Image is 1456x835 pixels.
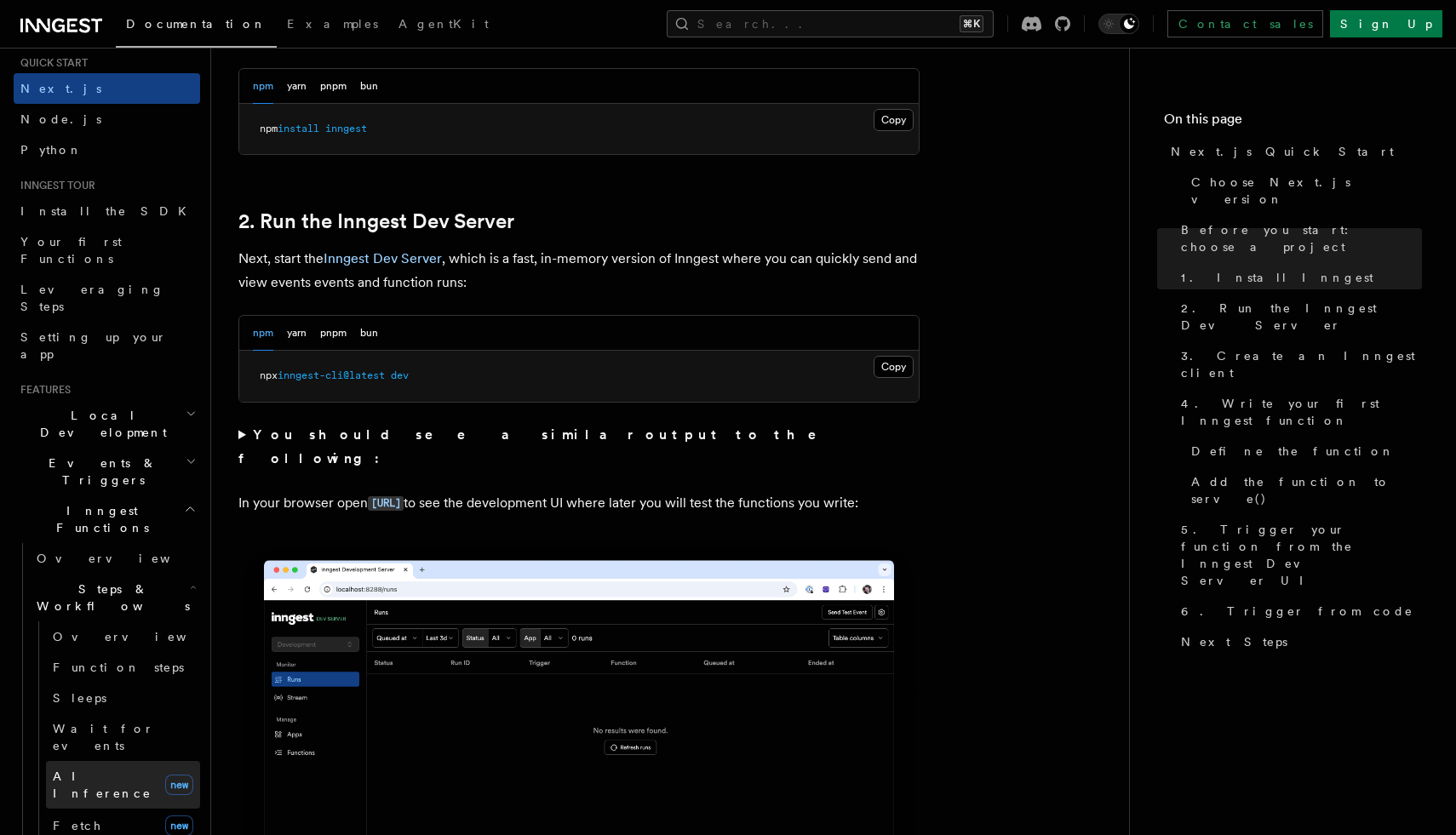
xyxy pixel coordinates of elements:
span: Wait for events [53,722,154,752]
button: Steps & Workflows [30,574,200,621]
code: [URL] [368,496,404,511]
summary: You should see a similar output to the following: [238,423,920,471]
span: Install the SDK [20,204,197,218]
span: AgentKit [398,17,489,31]
kbd: ⌘K [960,15,983,32]
a: Sign Up [1330,10,1442,37]
a: Next Steps [1174,626,1422,657]
button: npm [253,69,273,104]
a: [URL] [368,495,404,511]
span: Features [14,383,71,397]
span: Inngest tour [14,179,95,192]
a: Inngest Dev Server [324,250,442,266]
span: new [165,775,193,795]
span: Local Development [14,407,186,441]
a: Choose Next.js version [1184,167,1422,214]
span: Next.js [20,82,101,95]
span: inngest-cli@latest [278,369,385,381]
a: Before you start: choose a project [1174,214,1422,262]
a: 5. Trigger your function from the Inngest Dev Server UI [1174,514,1422,596]
span: Before you start: choose a project [1181,221,1422,255]
button: pnpm [320,69,347,104]
span: 1. Install Inngest [1181,269,1373,286]
span: Fetch [53,819,102,832]
button: Copy [874,109,914,131]
button: Local Development [14,400,200,448]
button: pnpm [320,316,347,351]
span: install [278,123,319,134]
span: Next.js Quick Start [1171,143,1394,160]
a: AI Inferencenew [46,761,200,809]
a: 2. Run the Inngest Dev Server [1174,293,1422,340]
a: Overview [46,621,200,652]
a: 3. Create an Inngest client [1174,340,1422,388]
a: Contact sales [1167,10,1323,37]
a: Next.js Quick Start [1164,136,1422,167]
button: yarn [287,316,307,351]
span: 4. Write your first Inngest function [1181,395,1422,429]
a: 6. Trigger from code [1174,596,1422,626]
a: Leveraging Steps [14,274,200,322]
a: Examples [277,5,388,46]
span: 5. Trigger your function from the Inngest Dev Server UI [1181,521,1422,589]
a: Wait for events [46,713,200,761]
button: Copy [874,356,914,378]
h4: On this page [1164,109,1422,136]
button: bun [360,316,378,351]
button: Toggle dark mode [1098,14,1139,34]
span: Define the function [1191,443,1395,460]
span: Node.js [20,112,101,126]
button: bun [360,69,378,104]
a: Node.js [14,104,200,134]
button: Events & Triggers [14,448,200,495]
a: Function steps [46,652,200,683]
a: Define the function [1184,436,1422,466]
a: Overview [30,543,200,574]
span: npx [260,369,278,381]
span: Setting up your app [20,330,167,361]
span: Examples [287,17,378,31]
button: Inngest Functions [14,495,200,543]
span: Steps & Workflows [30,580,190,615]
span: 6. Trigger from code [1181,603,1413,620]
span: Documentation [126,17,267,31]
a: Your first Functions [14,226,200,274]
button: Search...⌘K [667,10,994,37]
span: Python [20,143,83,157]
a: Add the function to serve() [1184,466,1422,514]
span: AI Inference [53,769,152,800]
button: npm [253,316,273,351]
a: Documentation [116,5,277,48]
a: Next.js [14,73,200,104]
strong: You should see a similar output to the following: [238,426,840,466]
a: Sleeps [46,683,200,713]
span: Inngest Functions [14,502,184,536]
button: yarn [287,69,307,104]
span: Sleeps [53,691,106,705]
span: 3. Create an Inngest client [1181,347,1422,381]
span: Choose Next.js version [1191,174,1422,208]
span: dev [391,369,409,381]
span: Leveraging Steps [20,283,164,313]
span: Events & Triggers [14,455,186,489]
span: 2. Run the Inngest Dev Server [1181,300,1422,334]
p: Next, start the , which is a fast, in-memory version of Inngest where you can quickly send and vi... [238,247,920,295]
span: Next Steps [1181,633,1287,650]
span: Overview [37,552,212,565]
a: 2. Run the Inngest Dev Server [238,209,514,233]
span: Overview [53,630,228,643]
span: Add the function to serve() [1191,473,1422,507]
span: Your first Functions [20,235,122,266]
span: Function steps [53,661,184,674]
a: Setting up your app [14,322,200,369]
span: inngest [325,123,367,134]
a: 4. Write your first Inngest function [1174,388,1422,436]
a: 1. Install Inngest [1174,262,1422,293]
a: AgentKit [388,5,499,46]
span: npm [260,123,278,134]
a: Python [14,134,200,165]
a: Install the SDK [14,196,200,226]
p: In your browser open to see the development UI where later you will test the functions you write: [238,491,920,516]
span: Quick start [14,56,88,70]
